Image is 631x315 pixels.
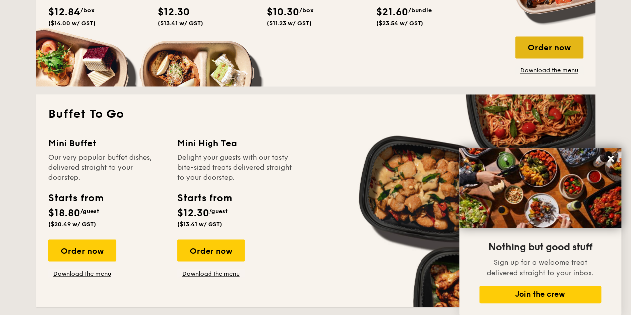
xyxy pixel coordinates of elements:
span: ($11.23 w/ GST) [267,20,312,27]
div: Starts from [177,190,231,205]
span: ($13.41 w/ GST) [158,20,203,27]
div: Order now [515,36,583,58]
div: Mini Buffet [48,136,165,150]
a: Download the menu [177,269,245,277]
span: /guest [209,207,228,214]
span: $21.60 [376,6,408,18]
span: ($14.00 w/ GST) [48,20,96,27]
div: Order now [48,239,116,261]
div: Mini High Tea [177,136,294,150]
a: Download the menu [515,66,583,74]
span: /box [80,7,95,14]
div: Our very popular buffet dishes, delivered straight to your doorstep. [48,152,165,182]
div: Order now [177,239,245,261]
h2: Buffet To Go [48,106,583,122]
span: $12.30 [158,6,190,18]
span: ($20.49 w/ GST) [48,220,96,227]
span: Sign up for a welcome treat delivered straight to your inbox. [487,258,594,277]
div: Delight your guests with our tasty bite-sized treats delivered straight to your doorstep. [177,152,294,182]
span: $12.30 [177,207,209,219]
span: ($23.54 w/ GST) [376,20,423,27]
span: /box [299,7,314,14]
a: Download the menu [48,269,116,277]
span: /bundle [408,7,432,14]
img: DSC07876-Edit02-Large.jpeg [459,148,621,228]
span: $12.84 [48,6,80,18]
button: Close [603,151,619,167]
div: Starts from [48,190,103,205]
span: ($13.41 w/ GST) [177,220,222,227]
button: Join the crew [479,286,601,303]
span: $10.30 [267,6,299,18]
span: /guest [80,207,99,214]
span: $18.80 [48,207,80,219]
span: Nothing but good stuff [488,241,592,253]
